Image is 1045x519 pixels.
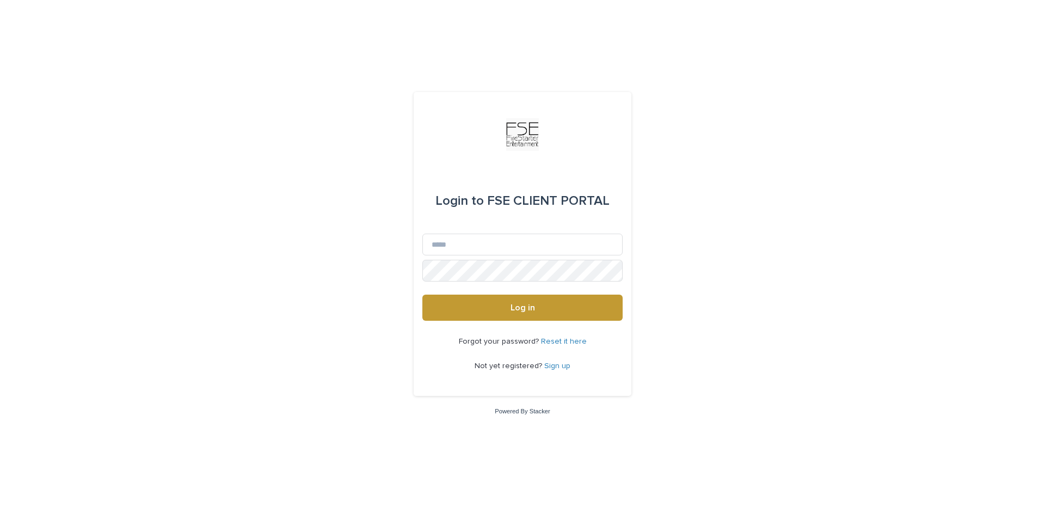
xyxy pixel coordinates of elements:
span: Not yet registered? [475,362,544,370]
a: Sign up [544,362,570,370]
span: Login to [435,194,484,207]
img: Km9EesSdRbS9ajqhBzyo [506,118,539,151]
span: Forgot your password? [459,338,541,345]
span: Log in [511,303,535,312]
button: Log in [422,295,623,321]
a: Powered By Stacker [495,408,550,414]
a: Reset it here [541,338,587,345]
div: FSE CLIENT PORTAL [435,186,610,216]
